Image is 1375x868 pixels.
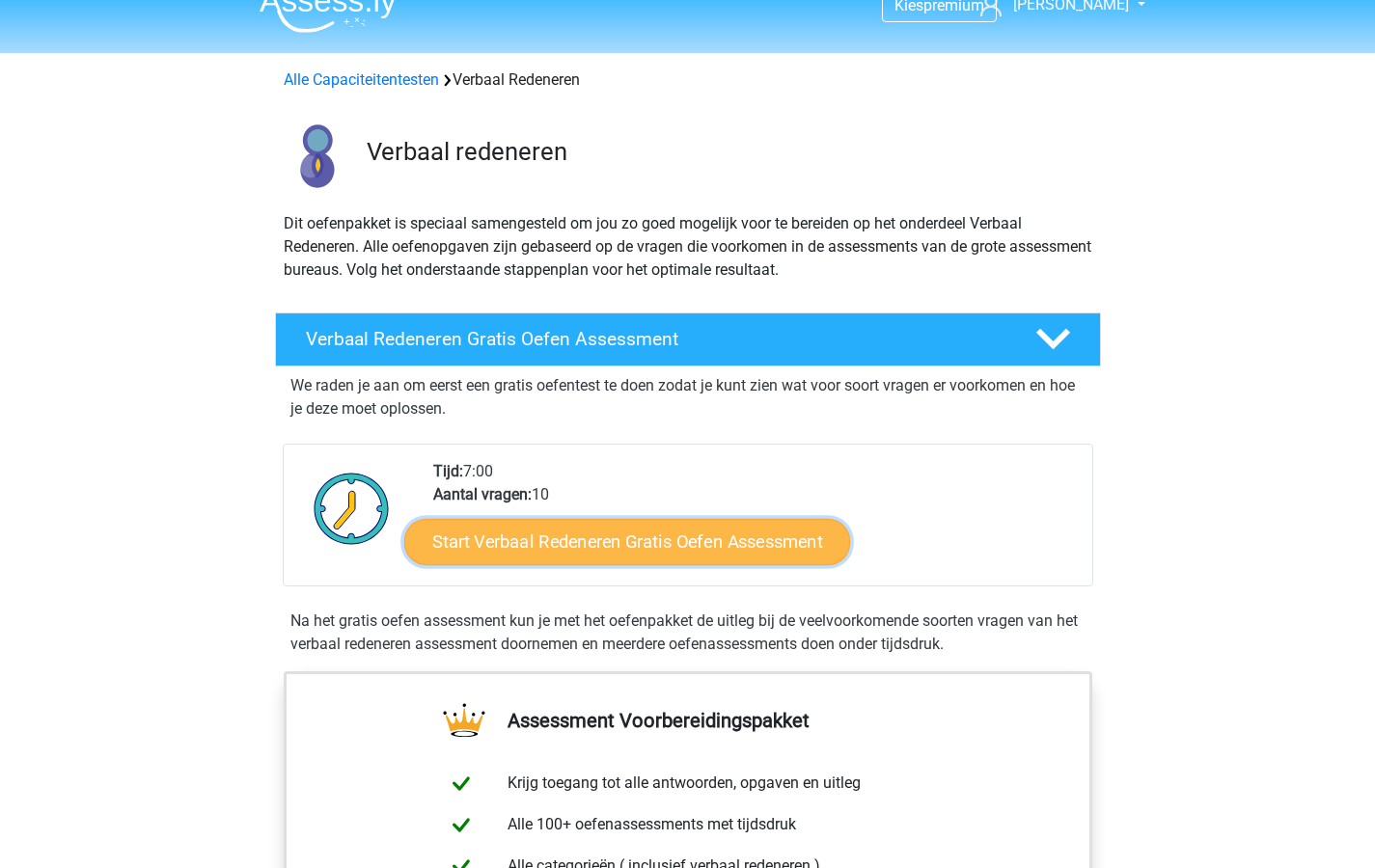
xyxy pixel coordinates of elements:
div: Na het gratis oefen assessment kun je met het oefenpakket de uitleg bij de veelvoorkomende soorte... [283,610,1093,656]
div: 7:00 10 [419,460,1091,585]
p: Dit oefenpakket is speciaal samengesteld om jou zo goed mogelijk voor te bereiden op het onderdee... [284,212,1092,282]
img: verbaal redeneren [276,115,358,197]
img: Klok [303,460,400,556]
p: We raden je aan om eerst een gratis oefentest te doen zodat je kunt zien wat voor soort vragen er... [290,374,1086,420]
a: Verbaal Redeneren Gratis Oefen Assessment [267,312,1109,366]
div: Verbaal Redeneren [276,68,1100,92]
h4: Verbaal Redeneren Gratis Oefen Assessment [306,328,1004,350]
b: Aantal vragen: [433,485,532,503]
a: Start Verbaal Redeneren Gratis Oefen Assessment [404,519,850,565]
h3: Verbaal redeneren [367,137,1086,167]
a: Alle Capaciteitentesten [284,70,439,89]
b: Tijd: [433,462,463,480]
